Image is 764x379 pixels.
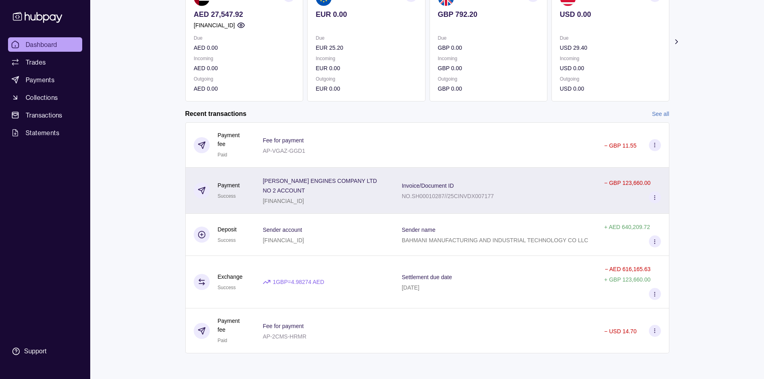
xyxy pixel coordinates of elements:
p: EUR 0.00 [316,64,417,73]
p: Sender name [402,227,436,233]
span: Trades [26,57,46,67]
p: USD 0.00 [559,10,661,19]
a: Dashboard [8,37,82,52]
p: Exchange [218,272,243,281]
span: Collections [26,93,58,102]
h2: Recent transactions [185,109,247,118]
p: GBP 0.00 [438,64,539,73]
p: [FINANCIAL_ID] [263,198,304,204]
p: − GBP 123,660.00 [604,180,651,186]
p: USD 0.00 [559,64,661,73]
p: Due [316,34,417,43]
p: Payment [218,181,240,190]
p: GBP 792.20 [438,10,539,19]
p: Outgoing [194,75,295,83]
p: AED 0.00 [194,64,295,73]
p: Incoming [194,54,295,63]
a: Payments [8,73,82,87]
p: Incoming [316,54,417,63]
p: Due [194,34,295,43]
p: Outgoing [438,75,539,83]
p: [FINANCIAL_ID] [263,237,304,243]
p: − AED 616,165.63 [605,266,651,272]
p: Fee for payment [263,323,304,329]
p: + AED 640,209.72 [604,224,650,230]
p: USD 29.40 [559,43,661,52]
p: Outgoing [316,75,417,83]
p: Incoming [438,54,539,63]
span: Paid [218,338,227,343]
p: GBP 0.00 [438,43,539,52]
p: Sender account [263,227,302,233]
span: Dashboard [26,40,57,49]
p: [PERSON_NAME] ENGINES COMPANY LTD NO 2 ACCOUNT [263,178,377,194]
p: Invoice/Document ID [402,182,454,189]
p: + GBP 123,660.00 [604,276,651,283]
a: See all [652,109,669,118]
p: AP-2CMS-HRMR [263,333,306,340]
a: Collections [8,90,82,105]
p: AED 0.00 [194,43,295,52]
p: Payment fee [218,316,247,334]
a: Statements [8,126,82,140]
p: EUR 0.00 [316,84,417,93]
p: − USD 14.70 [604,328,637,334]
p: 1 GBP = 4.98274 AED [273,278,324,286]
p: BAHMANI MANUFACTURING AND INDUSTRIAL TECHNOLOGY CO LLC [402,237,588,243]
p: Settlement due date [402,274,452,280]
p: EUR 0.00 [316,10,417,19]
span: Paid [218,152,227,158]
p: AED 27,547.92 [194,10,295,19]
p: Outgoing [559,75,661,83]
p: Deposit [218,225,237,234]
div: Support [24,347,47,356]
p: NO.SH00010287//25CINVDX007177 [402,193,494,199]
span: Payments [26,75,55,85]
p: GBP 0.00 [438,84,539,93]
p: Due [438,34,539,43]
span: Statements [26,128,59,138]
p: Fee for payment [263,137,304,144]
a: Trades [8,55,82,69]
span: Success [218,285,236,290]
span: Success [218,237,236,243]
span: Success [218,193,236,199]
p: [DATE] [402,284,419,291]
p: Payment fee [218,131,247,148]
p: − GBP 11.55 [604,142,636,149]
p: [FINANCIAL_ID] [194,21,235,30]
p: Due [559,34,661,43]
a: Transactions [8,108,82,122]
p: AP-VGAZ-GGD1 [263,148,305,154]
span: Transactions [26,110,63,120]
p: Incoming [559,54,661,63]
p: USD 0.00 [559,84,661,93]
p: AED 0.00 [194,84,295,93]
p: EUR 25.20 [316,43,417,52]
a: Support [8,343,82,360]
